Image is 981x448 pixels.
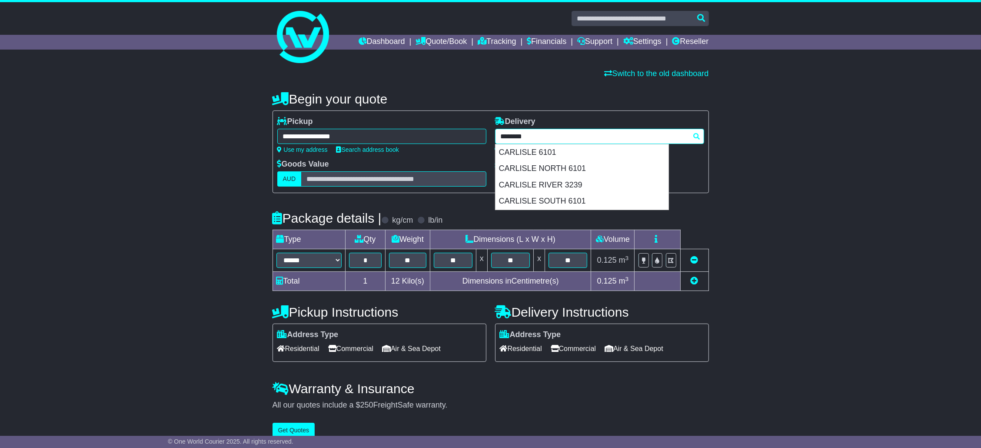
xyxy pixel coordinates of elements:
[604,69,708,78] a: Switch to the old dashboard
[273,381,709,396] h4: Warranty & Insurance
[623,35,662,50] a: Settings
[478,35,516,50] a: Tracking
[551,342,596,355] span: Commercial
[336,146,399,153] a: Search address book
[619,256,629,264] span: m
[273,305,486,319] h4: Pickup Instructions
[619,277,629,285] span: m
[430,230,591,249] td: Dimensions (L x W x H)
[416,35,467,50] a: Quote/Book
[273,401,709,410] div: All our quotes include a $ FreightSafe warranty.
[430,272,591,291] td: Dimensions in Centimetre(s)
[277,342,319,355] span: Residential
[476,249,487,272] td: x
[534,249,545,272] td: x
[273,423,315,438] button: Get Quotes
[591,230,635,249] td: Volume
[360,401,373,409] span: 250
[625,255,629,261] sup: 3
[691,256,698,264] a: Remove this item
[273,92,709,106] h4: Begin your quote
[277,160,329,169] label: Goods Value
[625,276,629,282] sup: 3
[495,117,535,127] label: Delivery
[345,230,386,249] td: Qty
[527,35,566,50] a: Financials
[168,438,293,445] span: © One World Courier 2025. All rights reserved.
[495,160,668,177] div: CARLISLE NORTH 6101
[273,230,345,249] td: Type
[359,35,405,50] a: Dashboard
[428,216,442,225] label: lb/in
[328,342,373,355] span: Commercial
[597,277,617,285] span: 0.125
[273,272,345,291] td: Total
[495,193,668,210] div: CARLISLE SOUTH 6101
[277,171,302,187] label: AUD
[605,342,663,355] span: Air & Sea Depot
[500,330,561,340] label: Address Type
[277,117,313,127] label: Pickup
[386,272,430,291] td: Kilo(s)
[577,35,612,50] a: Support
[273,211,382,225] h4: Package details |
[391,277,400,285] span: 12
[277,330,339,340] label: Address Type
[500,342,542,355] span: Residential
[392,216,413,225] label: kg/cm
[382,342,441,355] span: Air & Sea Depot
[691,277,698,285] a: Add new item
[672,35,708,50] a: Reseller
[495,177,668,194] div: CARLISLE RIVER 3239
[495,144,668,161] div: CARLISLE 6101
[386,230,430,249] td: Weight
[277,146,328,153] a: Use my address
[495,305,709,319] h4: Delivery Instructions
[597,256,617,264] span: 0.125
[345,272,386,291] td: 1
